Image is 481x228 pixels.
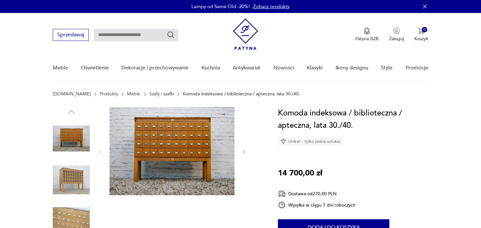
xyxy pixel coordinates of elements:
[121,55,189,80] a: Dekoracje i przechowywanie
[278,201,356,209] div: Wysyłka w ciągu 7 dni roboczych
[127,91,140,97] a: Meble
[183,91,300,97] p: Komoda indeksowa / biblioteczna / apteczna, lata 30./40.
[418,28,424,34] img: Ikona koszyka
[355,28,379,42] button: Patyna B2B
[81,55,109,80] a: Oświetlenie
[201,55,220,80] a: Kuchnia
[278,190,286,198] img: Ikona dostawy
[281,138,286,144] img: Ikona diamentu
[233,55,260,80] a: Antykwariat
[355,36,379,42] p: Patyna B2B
[406,55,428,80] a: Promocje
[278,107,428,132] h1: Komoda indeksowa / biblioteczna / apteczna, lata 30./40.
[273,55,294,80] a: Nowości
[414,28,428,42] button: 0Koszyk
[53,29,89,41] button: Sprzedawaj
[389,28,404,42] button: Zaloguj
[414,36,428,42] p: Koszyk
[149,91,174,97] a: Szafy i szafki
[307,55,323,80] a: Klasyki
[364,28,370,35] img: Ikona medalu
[278,190,356,198] div: Dostawa od 270,00 PLN
[422,27,427,32] div: 0
[355,28,379,42] a: Ikona medaluPatyna B2B
[336,55,368,80] a: Ikony designu
[53,91,91,97] a: [DOMAIN_NAME]
[278,137,343,146] div: Unikat - tylko jedna sztuka!
[253,3,290,10] a: Zobacz produkty
[191,3,250,10] p: Lampy od Same Old -20%!
[53,162,90,198] img: Zdjęcie produktu Komoda indeksowa / biblioteczna / apteczna, lata 30./40.
[53,120,90,157] img: Zdjęcie produktu Komoda indeksowa / biblioteczna / apteczna, lata 30./40.
[389,36,404,42] p: Zaloguj
[393,28,400,34] img: Ikonka użytkownika
[167,31,175,39] button: Szukaj
[100,91,118,97] a: Produkty
[233,18,258,50] img: Patyna - sklep z meblami i dekoracjami vintage
[109,107,235,195] img: Zdjęcie produktu Komoda indeksowa / biblioteczna / apteczna, lata 30./40.
[381,55,393,80] a: Style
[278,167,322,179] p: 14 700,00 zł
[53,33,89,38] a: Sprzedawaj
[53,55,68,80] a: Meble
